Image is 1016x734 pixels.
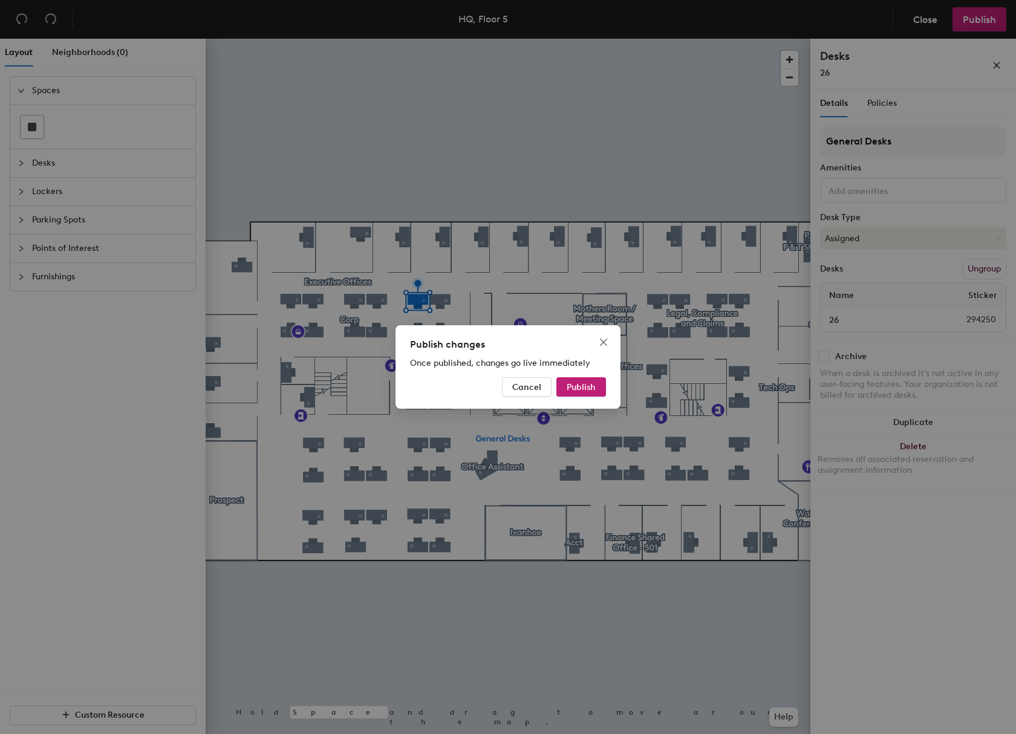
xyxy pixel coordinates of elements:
span: Publish [567,382,596,392]
button: Publish [556,377,606,397]
button: Cancel [502,377,552,397]
span: close [599,337,608,347]
button: Close [594,333,613,352]
div: Publish changes [410,337,606,352]
span: Cancel [512,382,541,392]
span: Once published, changes go live immediately [410,358,590,368]
span: Close [594,337,613,347]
